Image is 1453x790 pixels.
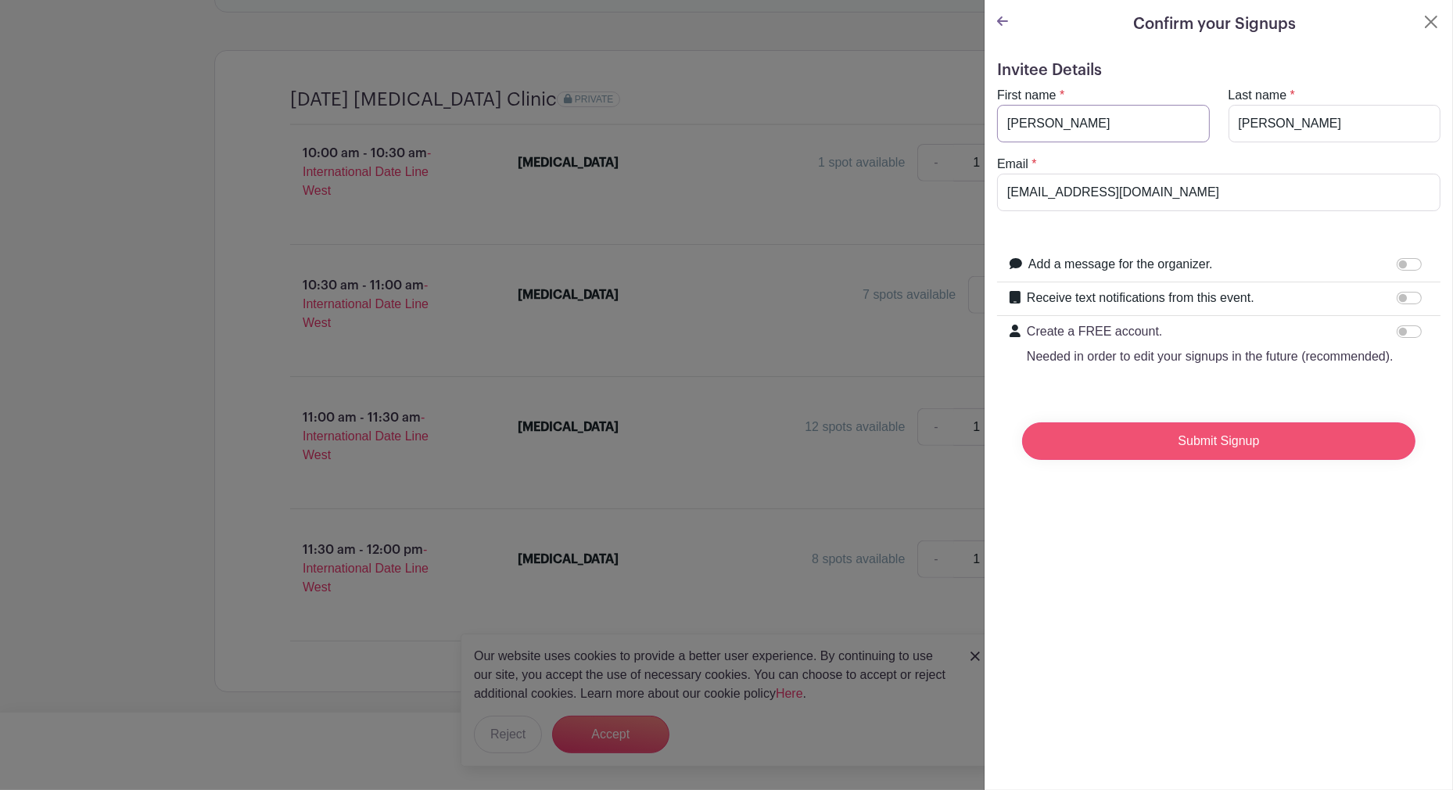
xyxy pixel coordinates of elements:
[1134,13,1297,36] h5: Confirm your Signups
[1422,13,1440,31] button: Close
[997,86,1057,105] label: First name
[997,61,1440,80] h5: Invitee Details
[1028,255,1213,274] label: Add a message for the organizer.
[997,155,1028,174] label: Email
[1229,86,1287,105] label: Last name
[1027,347,1394,366] p: Needed in order to edit your signups in the future (recommended).
[1027,322,1394,341] p: Create a FREE account.
[1027,289,1254,307] label: Receive text notifications from this event.
[1022,422,1415,460] input: Submit Signup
